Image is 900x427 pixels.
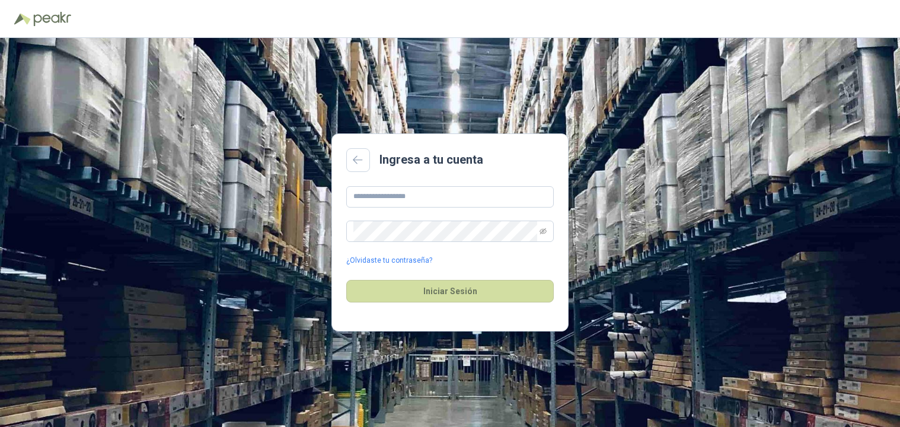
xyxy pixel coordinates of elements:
a: ¿Olvidaste tu contraseña? [346,255,432,266]
img: Peakr [33,12,71,26]
h2: Ingresa a tu cuenta [379,151,483,169]
span: eye-invisible [540,228,547,235]
button: Iniciar Sesión [346,280,554,302]
img: Logo [14,13,31,25]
